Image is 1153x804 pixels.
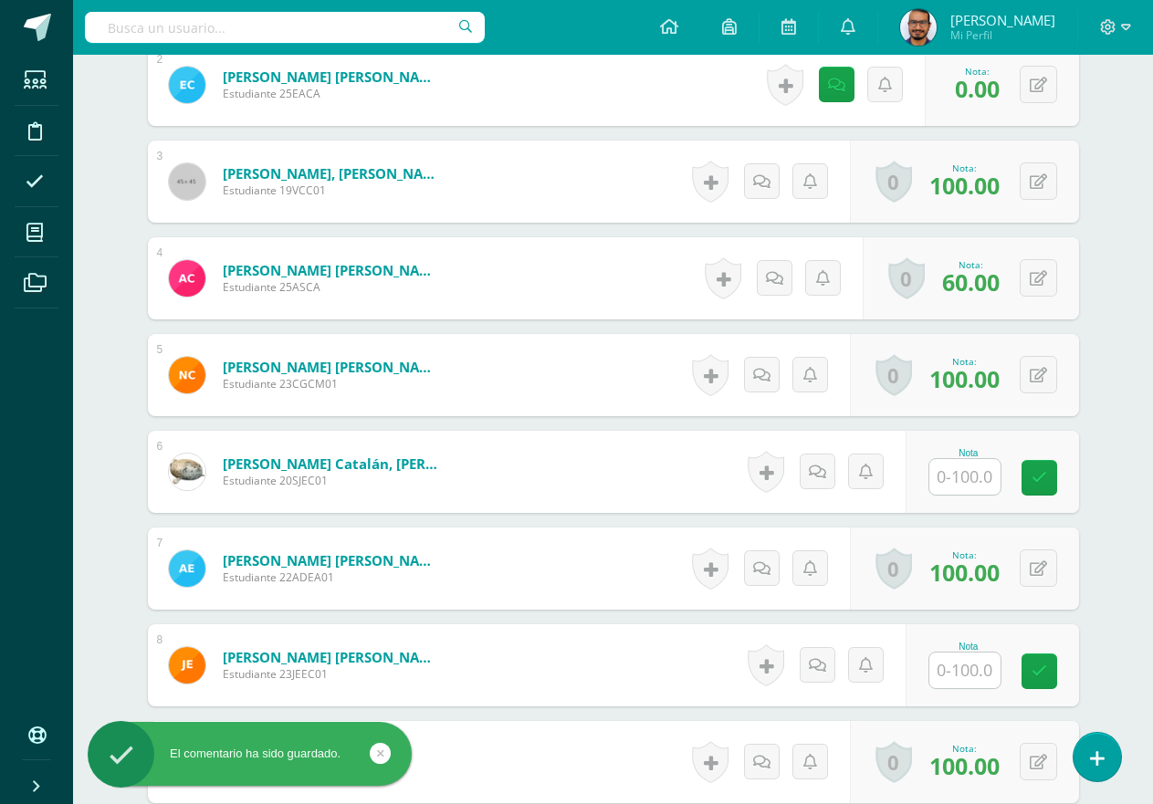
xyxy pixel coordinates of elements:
div: Nota: [929,162,1000,174]
a: 0 [875,548,912,590]
span: 100.00 [929,170,1000,201]
a: [PERSON_NAME] [PERSON_NAME] [223,358,442,376]
a: 0 [888,257,925,299]
span: Estudiante 19VCC01 [223,183,442,198]
span: Estudiante 25ASCA [223,279,442,295]
div: Nota: [929,742,1000,755]
div: Nota: [929,355,1000,368]
span: [PERSON_NAME] [950,11,1055,29]
a: [PERSON_NAME], [PERSON_NAME] [223,164,442,183]
a: [PERSON_NAME] Catalán, [PERSON_NAME] [223,454,442,473]
input: 0-100.0 [929,459,1001,495]
span: Estudiante 22ADEA01 [223,569,442,585]
span: 100.00 [929,363,1000,394]
span: Estudiante 20SJEC01 [223,473,442,488]
span: Estudiante 23JEEC01 [223,666,442,682]
div: Nota [928,642,1009,652]
a: [PERSON_NAME] [PERSON_NAME] [223,551,442,569]
a: [PERSON_NAME] [PERSON_NAME] [223,648,442,666]
span: 100.00 [929,750,1000,781]
span: Estudiante 25EACA [223,86,442,101]
a: 0 [875,741,912,783]
a: 0 [875,161,912,203]
img: b177c666aa853a3c9edd92d6ac31d9d9.png [169,260,205,297]
img: 08be2d55319ba3387df66664f4822257.png [900,9,937,46]
span: 100.00 [929,557,1000,588]
img: 73346c5ec03f1f2ec0c982d920d50f60.png [169,67,205,103]
img: e17a5bf55357d52cba34e688905edb84.png [169,454,205,490]
img: 86085a3ae614b8ba7016a902ae3fdf9b.png [169,357,205,393]
div: Nota: [955,65,1000,78]
img: 9c621efd30d108e67491d41a8068c848.png [169,647,205,684]
div: El comentario ha sido guardado. [88,746,412,762]
input: Busca un usuario... [85,12,485,43]
a: 0 [875,354,912,396]
div: Nota: [942,258,1000,271]
span: Estudiante 23CGCM01 [223,376,442,392]
span: 0.00 [955,73,1000,104]
img: 45x45 [169,163,205,200]
span: 60.00 [942,266,1000,298]
img: 885c49a45298d8fa0a6e1f94c84586b9.png [169,550,205,587]
div: Nota [928,448,1009,458]
div: Nota: [929,548,1000,561]
a: [PERSON_NAME] [PERSON_NAME] [223,261,442,279]
span: Mi Perfil [950,27,1055,43]
input: 0-100.0 [929,653,1001,688]
a: [PERSON_NAME] [PERSON_NAME] [223,68,442,86]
